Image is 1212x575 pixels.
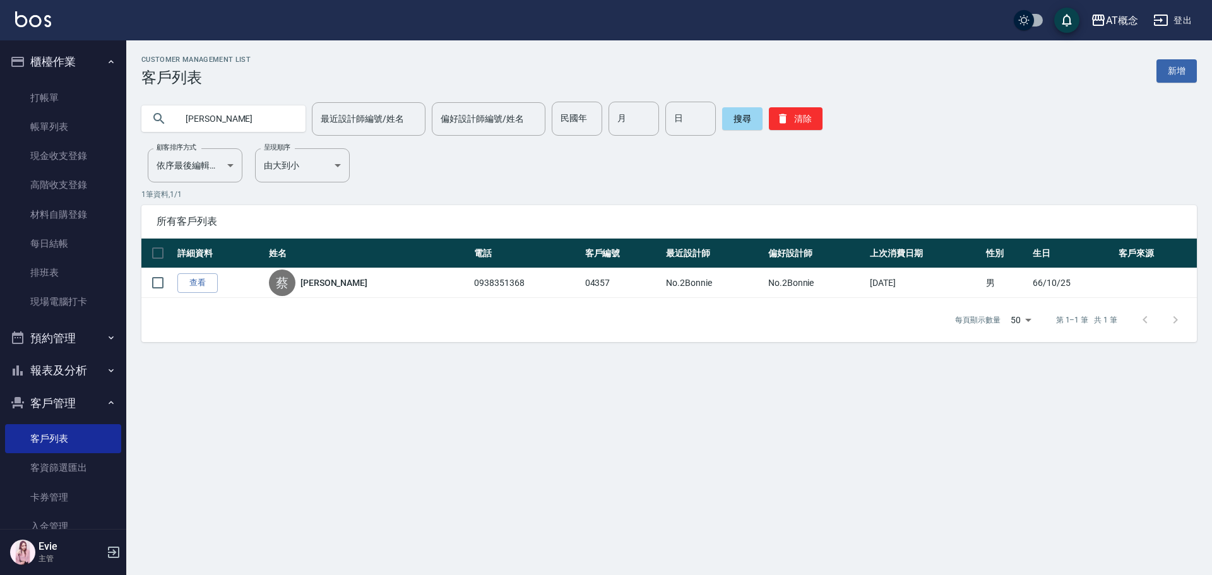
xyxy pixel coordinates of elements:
[39,540,103,553] h5: Evie
[5,200,121,229] a: 材料自購登錄
[141,189,1197,200] p: 1 筆資料, 1 / 1
[582,268,663,298] td: 04357
[5,287,121,316] a: 現場電腦打卡
[955,314,1001,326] p: 每頁顯示數量
[148,148,242,182] div: 依序最後編輯時間
[1106,13,1138,28] div: AT概念
[300,276,367,289] a: [PERSON_NAME]
[1156,59,1197,83] a: 新增
[157,215,1182,228] span: 所有客戶列表
[5,141,121,170] a: 現金收支登錄
[264,143,290,152] label: 呈現順序
[983,268,1030,298] td: 男
[471,268,581,298] td: 0938351368
[15,11,51,27] img: Logo
[1030,239,1115,268] th: 生日
[157,143,196,152] label: 顧客排序方式
[269,270,295,296] div: 蔡
[769,107,823,130] button: 清除
[5,229,121,258] a: 每日結帳
[1054,8,1079,33] button: save
[983,239,1030,268] th: 性別
[1006,303,1036,337] div: 50
[177,273,218,293] a: 查看
[5,424,121,453] a: 客戶列表
[1030,268,1115,298] td: 66/10/25
[141,56,251,64] h2: Customer Management List
[1086,8,1143,33] button: AT概念
[471,239,581,268] th: 電話
[5,387,121,420] button: 客戶管理
[765,268,867,298] td: No.2Bonnie
[266,239,472,268] th: 姓名
[722,107,763,130] button: 搜尋
[663,239,764,268] th: 最近設計師
[5,512,121,541] a: 入金管理
[5,170,121,199] a: 高階收支登錄
[582,239,663,268] th: 客戶編號
[10,540,35,565] img: Person
[663,268,764,298] td: No.2Bonnie
[765,239,867,268] th: 偏好設計師
[5,258,121,287] a: 排班表
[255,148,350,182] div: 由大到小
[1115,239,1197,268] th: 客戶來源
[867,239,982,268] th: 上次消費日期
[1148,9,1197,32] button: 登出
[5,453,121,482] a: 客資篩選匯出
[5,45,121,78] button: 櫃檯作業
[174,239,266,268] th: 詳細資料
[39,553,103,564] p: 主管
[5,354,121,387] button: 報表及分析
[5,322,121,355] button: 預約管理
[867,268,982,298] td: [DATE]
[5,483,121,512] a: 卡券管理
[177,102,295,136] input: 搜尋關鍵字
[141,69,251,86] h3: 客戶列表
[5,112,121,141] a: 帳單列表
[1056,314,1117,326] p: 第 1–1 筆 共 1 筆
[5,83,121,112] a: 打帳單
